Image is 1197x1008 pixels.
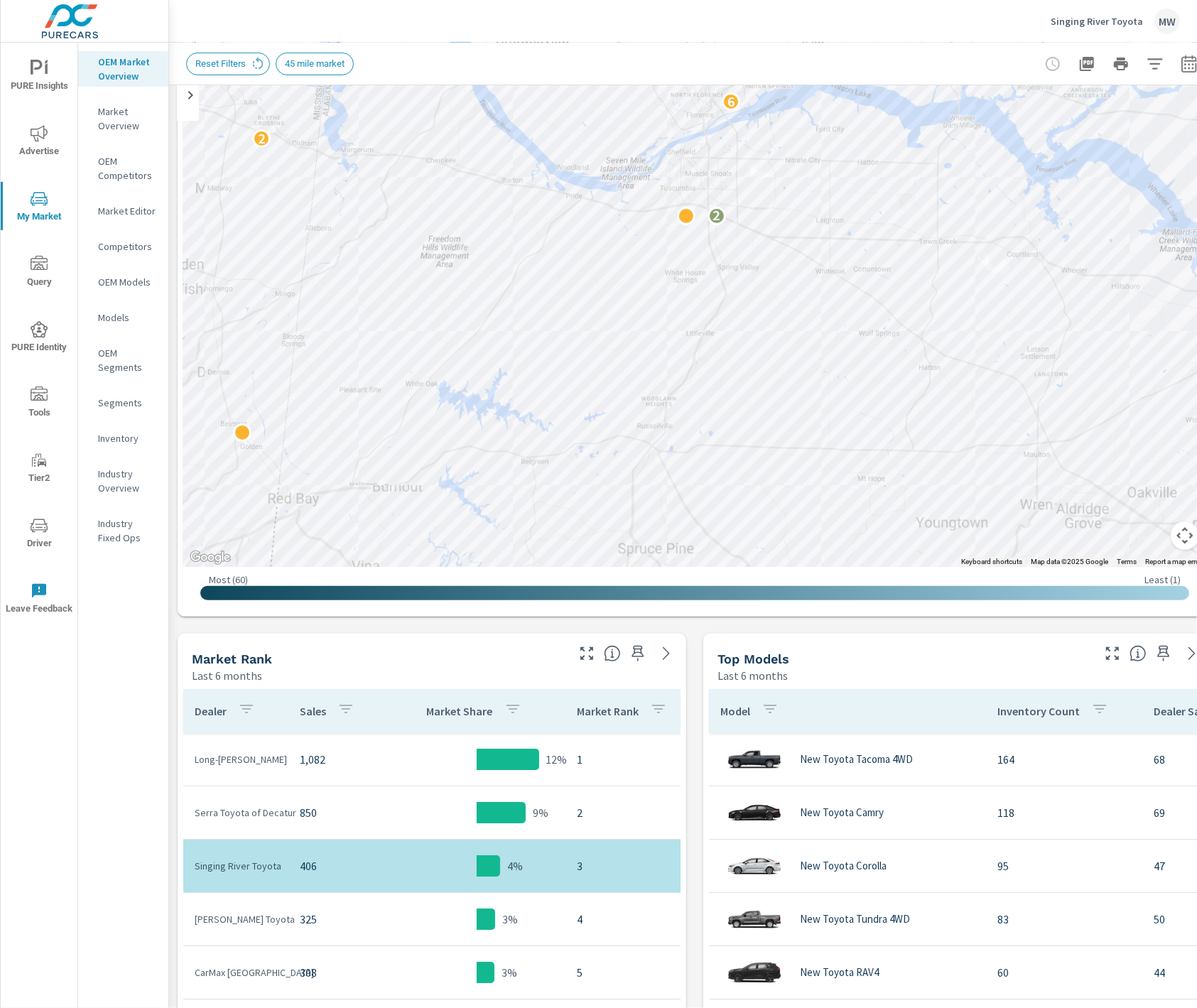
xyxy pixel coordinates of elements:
[78,307,168,328] div: Models
[5,582,73,617] span: Leave Feedback
[186,53,270,75] div: Reset Filters
[192,667,262,684] p: Last 6 months
[195,704,227,718] p: Dealer
[300,751,377,768] p: 1,082
[717,651,789,666] h5: Top Models
[195,806,277,820] p: Serra Toyota of Decatur
[98,239,157,254] p: Competitors
[507,857,523,874] p: 4%
[1101,642,1124,665] button: Make Fullscreen
[533,804,548,821] p: 9%
[800,753,913,766] p: New Toyota Tacoma 4WD
[502,964,517,981] p: 3%
[98,204,157,218] p: Market Editor
[726,738,783,781] img: glamour
[717,667,788,684] p: Last 6 months
[187,548,234,567] a: Open this area in Google Maps (opens a new window)
[800,860,887,872] p: New Toyota Corolla
[78,200,168,222] div: Market Editor
[78,513,168,548] div: Industry Fixed Ops
[800,806,884,819] p: New Toyota Camry
[78,342,168,378] div: OEM Segments
[997,964,1131,981] p: 60
[1117,558,1137,565] a: Terms (opens in new tab)
[720,704,750,718] p: Model
[209,573,248,586] p: Most ( 60 )
[997,704,1080,718] p: Inventory Count
[1051,15,1143,28] p: Singing River Toyota
[997,857,1131,874] p: 95
[78,463,168,499] div: Industry Overview
[187,58,254,69] span: Reset Filters
[195,752,277,766] p: Long-[PERSON_NAME]
[300,704,326,718] p: Sales
[98,431,157,445] p: Inventory
[98,104,157,133] p: Market Overview
[1144,573,1181,586] p: Least ( 1 )
[577,857,695,874] p: 3
[5,452,73,487] span: Tier2
[78,271,168,293] div: OEM Models
[98,467,157,495] p: Industry Overview
[726,845,783,887] img: glamour
[5,125,73,160] span: Advertise
[300,964,377,981] p: 308
[655,642,678,665] a: See more details in report
[604,645,621,662] span: Market Rank shows you how you rank, in terms of sales, to other dealerships in your market. “Mark...
[577,911,695,928] p: 4
[427,704,493,718] p: Market Share
[195,912,277,926] p: [PERSON_NAME] Toyota
[78,101,168,136] div: Market Overview
[98,154,157,183] p: OEM Competitors
[300,804,377,821] p: 850
[192,651,272,666] h5: Market Rank
[5,190,73,225] span: My Market
[800,966,879,979] p: New Toyota RAV4
[5,321,73,356] span: PURE Identity
[98,396,157,410] p: Segments
[1031,558,1108,565] span: Map data ©2025 Google
[98,310,157,325] p: Models
[78,236,168,257] div: Competitors
[727,93,735,110] p: 6
[800,913,910,926] p: New Toyota Tundra 4WD
[1073,50,1101,78] button: "Export Report to PDF"
[726,951,783,994] img: glamour
[575,642,598,665] button: Make Fullscreen
[1107,50,1135,78] button: Print Report
[1141,50,1169,78] button: Apply Filters
[187,548,234,567] img: Google
[577,751,695,768] p: 1
[577,964,695,981] p: 5
[997,751,1131,768] p: 164
[1130,645,1147,662] span: Find the biggest opportunities within your model lineup nationwide. [Source: Market registration ...
[300,911,377,928] p: 325
[5,386,73,421] span: Tools
[1154,9,1180,34] div: MW
[78,151,168,186] div: OEM Competitors
[98,516,157,545] p: Industry Fixed Ops
[713,207,720,224] p: 2
[577,704,639,718] p: Market Rank
[726,898,783,941] img: glamour
[195,859,277,873] p: Singing River Toyota
[78,392,168,413] div: Segments
[997,804,1131,821] p: 118
[726,791,783,834] img: glamour
[300,857,377,874] p: 406
[5,256,73,291] span: Query
[98,346,157,374] p: OEM Segments
[98,55,157,83] p: OEM Market Overview
[1152,642,1175,665] span: Save this to your personalized report
[258,130,266,147] p: 2
[195,965,277,980] p: CarMax [GEOGRAPHIC_DATA]
[502,911,518,928] p: 3%
[997,911,1131,928] p: 83
[961,557,1022,567] button: Keyboard shortcuts
[276,58,353,69] span: 45 mile market
[546,751,568,768] p: 12%
[5,517,73,552] span: Driver
[78,428,168,449] div: Inventory
[627,642,649,665] span: Save this to your personalized report
[98,275,157,289] p: OEM Models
